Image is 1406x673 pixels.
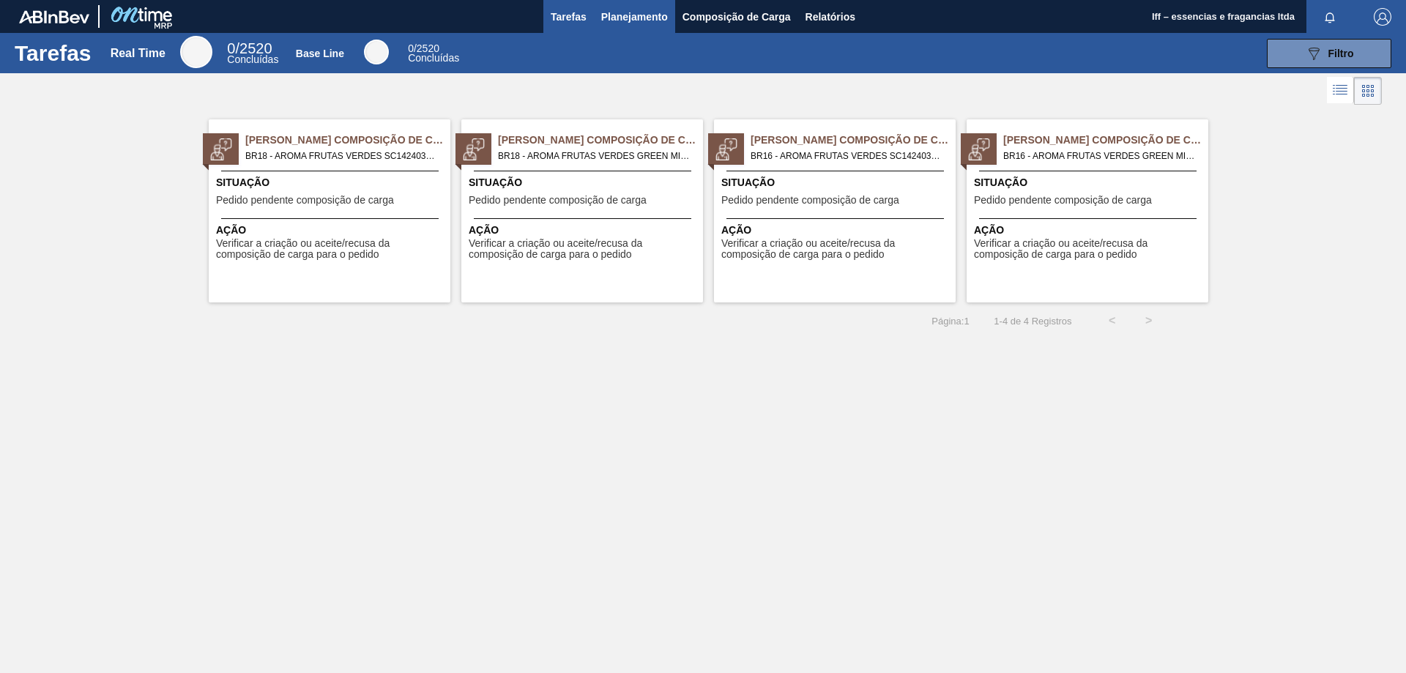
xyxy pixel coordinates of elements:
img: status [968,138,990,160]
span: Ação [469,223,699,238]
span: Situação [974,175,1205,190]
img: Logout [1374,8,1391,26]
span: Situação [721,175,952,190]
span: Relatórios [806,8,855,26]
span: Verificar a criação ou aceite/recusa da composição de carga para o pedido [721,238,952,261]
span: Concluídas [227,53,278,65]
span: Pedido pendente composição de carga [974,195,1152,206]
div: Visão em Cards [1354,77,1382,105]
span: Verificar a criação ou aceite/recusa da composição de carga para o pedido [216,238,447,261]
img: TNhmsLtSVTkK8tSr43FrP2fwEKptu5GPRR3wAAAABJRU5ErkJggg== [19,10,89,23]
div: Real Time [111,47,165,60]
span: Verificar a criação ou aceite/recusa da composição de carga para o pedido [974,238,1205,261]
div: Base Line [296,48,344,59]
span: Filtro [1328,48,1354,59]
span: Situação [216,175,447,190]
span: / 2520 [408,42,439,54]
span: Pedido pendente composição de carga [216,195,394,206]
div: Visão em Lista [1327,77,1354,105]
span: Pedido Aguardando Composição de Carga [245,133,450,148]
span: BR16 - AROMA FRUTAS VERDES SC1424031 25KG Pedido - 2023534 [751,148,944,164]
span: Composição de Carga [682,8,791,26]
span: Tarefas [551,8,587,26]
h1: Tarefas [15,45,92,62]
div: Base Line [408,44,459,63]
span: Pedido pendente composição de carga [469,195,647,206]
span: / 2520 [227,40,272,56]
span: Planejamento [601,8,668,26]
div: Base Line [364,40,389,64]
span: BR18 - AROMA FRUTAS VERDES SC1424031 25KG Pedido - 2023530 [245,148,439,164]
button: < [1094,302,1131,339]
button: > [1131,302,1167,339]
div: Real Time [180,36,212,68]
span: 0 [408,42,414,54]
img: status [463,138,485,160]
button: Filtro [1267,39,1391,68]
span: Pedido pendente composição de carga [721,195,899,206]
button: Notificações [1306,7,1353,27]
span: Pedido Aguardando Composição de Carga [1003,133,1208,148]
span: Ação [974,223,1205,238]
span: BR16 - AROMA FRUTAS VERDES GREEN MIX SC1424032 25KG Pedido - 2023537 [1003,148,1197,164]
span: Ação [216,223,447,238]
span: BR18 - AROMA FRUTAS VERDES GREEN MIX SC1424032 25KG Pedido - 2023532 [498,148,691,164]
span: 1 - 4 de 4 Registros [992,316,1072,327]
span: Situação [469,175,699,190]
img: status [715,138,737,160]
span: Verificar a criação ou aceite/recusa da composição de carga para o pedido [469,238,699,261]
span: Ação [721,223,952,238]
span: Concluídas [408,52,459,64]
div: Real Time [227,42,278,64]
span: 0 [227,40,235,56]
span: Página : 1 [931,316,969,327]
img: status [210,138,232,160]
span: Pedido Aguardando Composição de Carga [498,133,703,148]
span: Pedido Aguardando Composição de Carga [751,133,956,148]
